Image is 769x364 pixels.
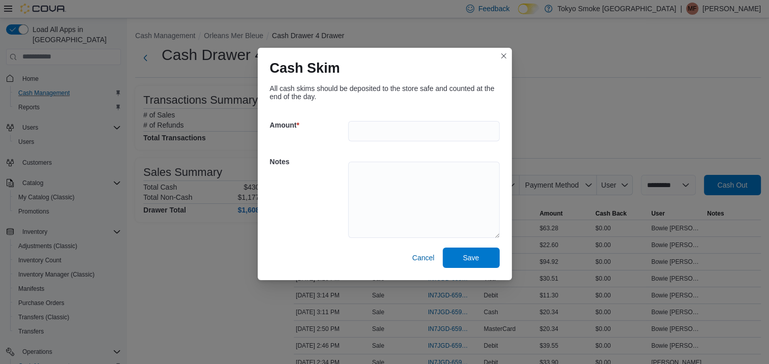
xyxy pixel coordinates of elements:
div: All cash skims should be deposited to the store safe and counted at the end of the day. [270,84,500,101]
button: Save [443,248,500,268]
h1: Cash Skim [270,60,340,76]
h5: Notes [270,151,346,172]
span: Save [463,253,479,263]
button: Closes this modal window [498,50,510,62]
button: Cancel [408,248,439,268]
h5: Amount [270,115,346,135]
span: Cancel [412,253,435,263]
